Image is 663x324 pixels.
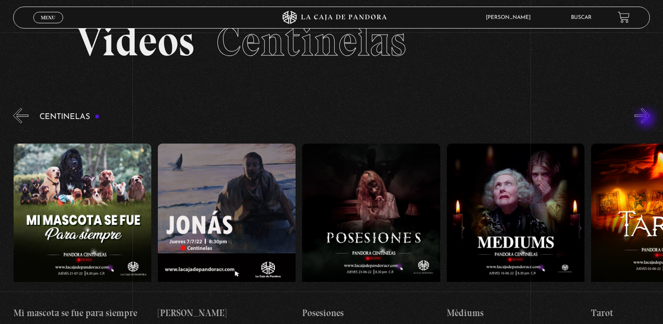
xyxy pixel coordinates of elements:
span: Centinelas [216,16,406,66]
h4: Mi mascota se fue para siempre [14,306,151,320]
span: Menu [41,15,55,20]
a: View your shopping cart [618,11,630,23]
button: Next [634,108,650,123]
h4: [PERSON_NAME] [158,306,296,320]
h4: Médiums [447,306,585,320]
span: [PERSON_NAME] [481,15,539,20]
a: Buscar [571,15,592,20]
h3: Centinelas [39,113,100,121]
h2: Videos [77,21,586,62]
span: Cerrar [38,22,58,29]
h4: Posesiones [302,306,440,320]
button: Previous [13,108,29,123]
